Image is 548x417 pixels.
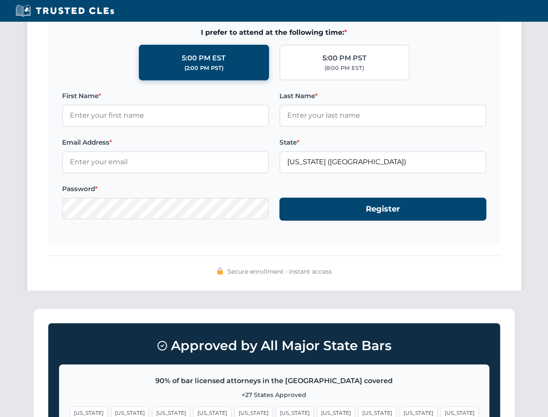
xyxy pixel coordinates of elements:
[184,64,223,73] div: (2:00 PM PST)
[62,151,269,173] input: Enter your email
[279,105,486,126] input: Enter your last name
[13,4,117,17] img: Trusted CLEs
[325,64,364,73] div: (8:00 PM EST)
[62,137,269,148] label: Email Address
[279,91,486,101] label: Last Name
[62,27,486,38] span: I prefer to attend at the following time:
[62,91,269,101] label: First Name
[322,53,367,64] div: 5:00 PM PST
[279,137,486,148] label: State
[59,334,489,357] h3: Approved by All Major State Bars
[227,267,332,276] span: Secure enrollment • Instant access
[62,184,269,194] label: Password
[279,198,486,221] button: Register
[279,151,486,173] input: Florida (FL)
[70,390,479,400] p: +27 States Approved
[70,375,479,387] p: 90% of bar licensed attorneys in the [GEOGRAPHIC_DATA] covered
[62,105,269,126] input: Enter your first name
[217,268,223,275] img: 🔒
[182,53,226,64] div: 5:00 PM EST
